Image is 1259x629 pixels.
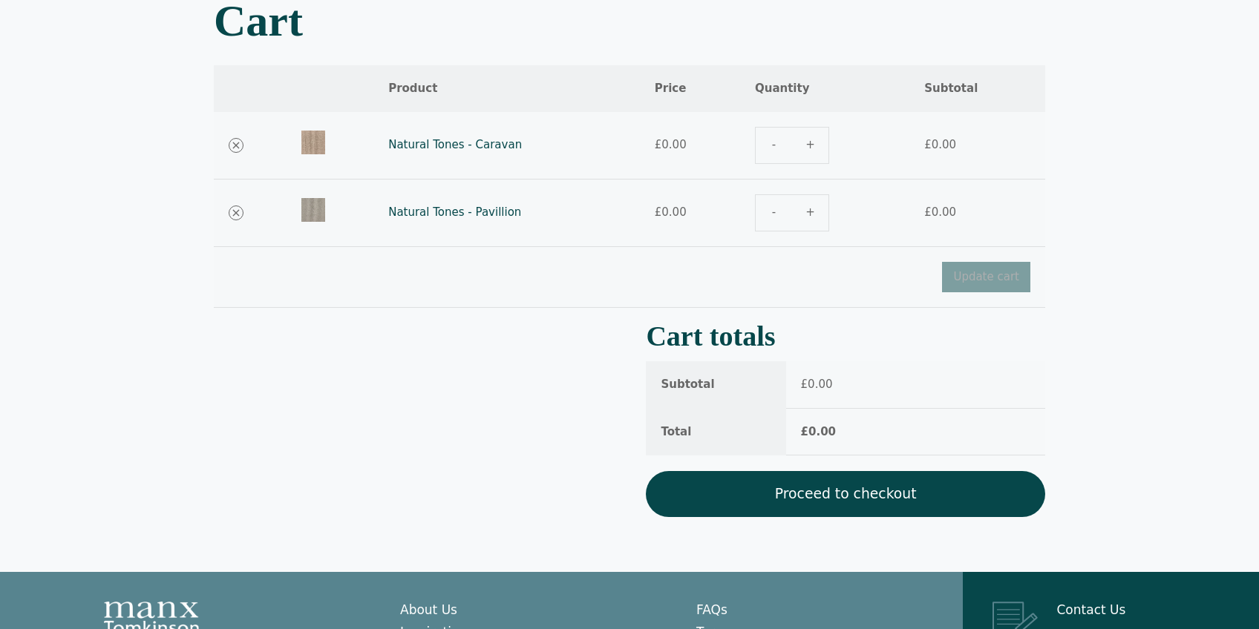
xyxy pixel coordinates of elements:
[301,198,325,222] img: Natural Tones - Pavilion
[801,425,808,438] span: £
[388,205,521,219] a: Natural Tones - Pavillion
[924,138,932,151] span: £
[655,205,662,219] span: £
[229,138,243,153] a: Remove Natural Tones - Caravan from cart
[229,205,243,220] a: Remove Natural Tones - Pavillion from cart
[1057,602,1126,617] a: Contact Us
[301,131,325,154] img: Natural Tones - Caravan
[924,205,932,219] span: £
[640,65,740,112] th: Price
[924,205,956,219] bdi: 0.00
[909,65,1045,112] th: Subtotal
[400,602,457,617] a: About Us
[646,409,785,456] th: Total
[740,65,909,112] th: Quantity
[646,471,1045,517] a: Proceed to checkout
[924,138,956,151] bdi: 0.00
[942,262,1030,292] button: Update cart
[373,65,640,112] th: Product
[646,326,1045,347] h2: Cart totals
[801,425,836,438] bdi: 0.00
[655,138,662,151] span: £
[388,138,522,151] a: Natural Tones - Caravan
[646,361,785,409] th: Subtotal
[801,378,833,391] bdi: 0.00
[655,138,687,151] bdi: 0.00
[696,602,727,617] a: FAQs
[801,378,808,391] span: £
[655,205,687,219] bdi: 0.00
